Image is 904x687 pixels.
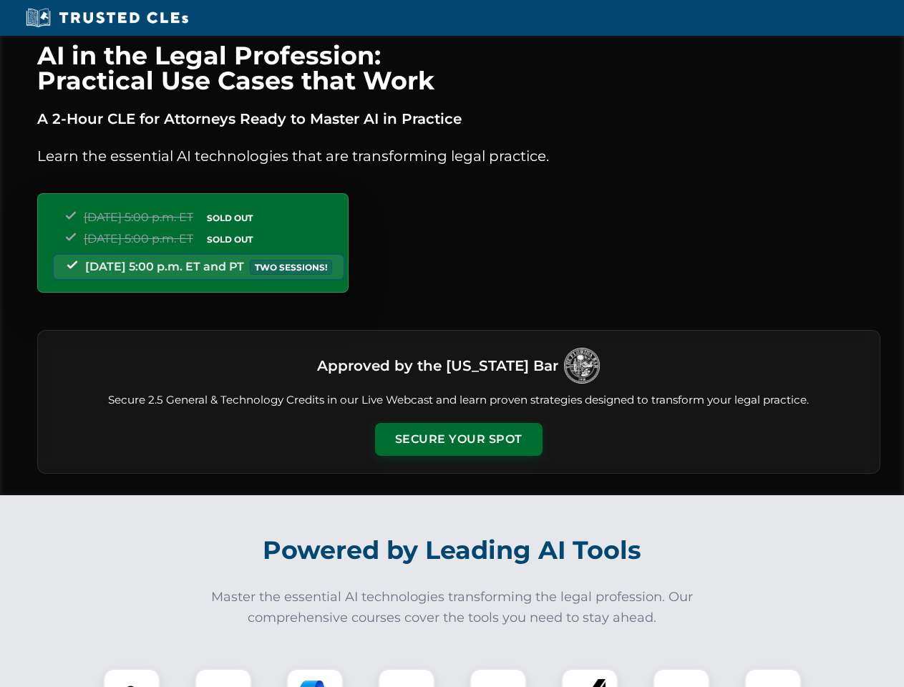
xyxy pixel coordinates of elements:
span: [DATE] 5:00 p.m. ET [84,210,193,224]
p: Secure 2.5 General & Technology Credits in our Live Webcast and learn proven strategies designed ... [55,392,862,409]
span: SOLD OUT [202,232,258,247]
p: Master the essential AI technologies transforming the legal profession. Our comprehensive courses... [202,587,703,628]
span: [DATE] 5:00 p.m. ET [84,232,193,245]
img: Logo [564,348,600,384]
p: Learn the essential AI technologies that are transforming legal practice. [37,145,880,167]
h3: Approved by the [US_STATE] Bar [317,353,558,379]
button: Secure Your Spot [375,423,543,456]
h2: Powered by Leading AI Tools [56,525,849,575]
h1: AI in the Legal Profession: Practical Use Cases that Work [37,43,880,93]
span: SOLD OUT [202,210,258,225]
p: A 2-Hour CLE for Attorneys Ready to Master AI in Practice [37,107,880,130]
img: Trusted CLEs [21,7,193,29]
